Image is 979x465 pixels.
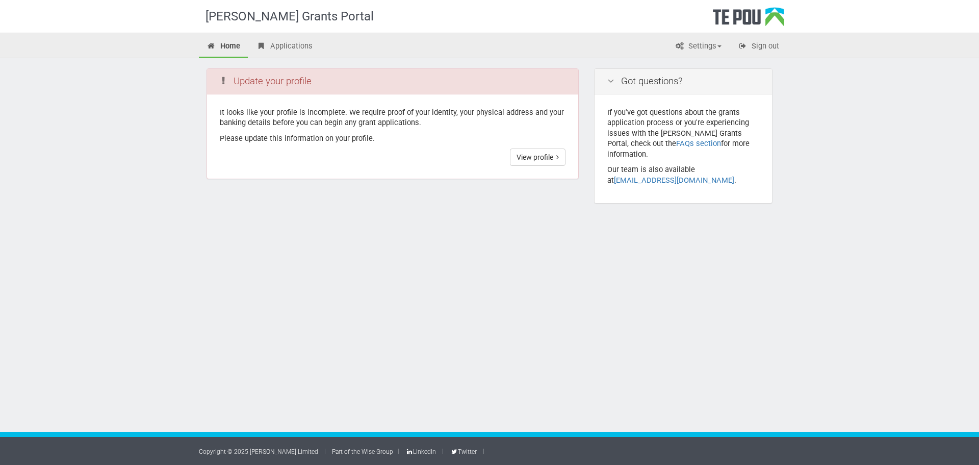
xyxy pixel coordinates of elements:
div: Update your profile [207,69,578,94]
a: Twitter [450,448,476,455]
a: Applications [249,36,320,58]
a: LinkedIn [405,448,436,455]
div: Te Pou Logo [713,7,784,33]
p: If you've got questions about the grants application process or you're experiencing issues with t... [607,107,759,160]
a: Home [199,36,248,58]
a: [EMAIL_ADDRESS][DOMAIN_NAME] [614,176,734,185]
a: Sign out [730,36,787,58]
p: Our team is also available at . [607,164,759,185]
p: It looks like your profile is incomplete. We require proof of your identity, your physical addres... [220,107,565,128]
p: Please update this information on your profile. [220,133,565,144]
a: FAQs section [676,139,721,148]
a: Settings [667,36,729,58]
a: Copyright © 2025 [PERSON_NAME] Limited [199,448,318,455]
div: Got questions? [595,69,772,94]
a: Part of the Wise Group [332,448,393,455]
a: View profile [510,149,565,166]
